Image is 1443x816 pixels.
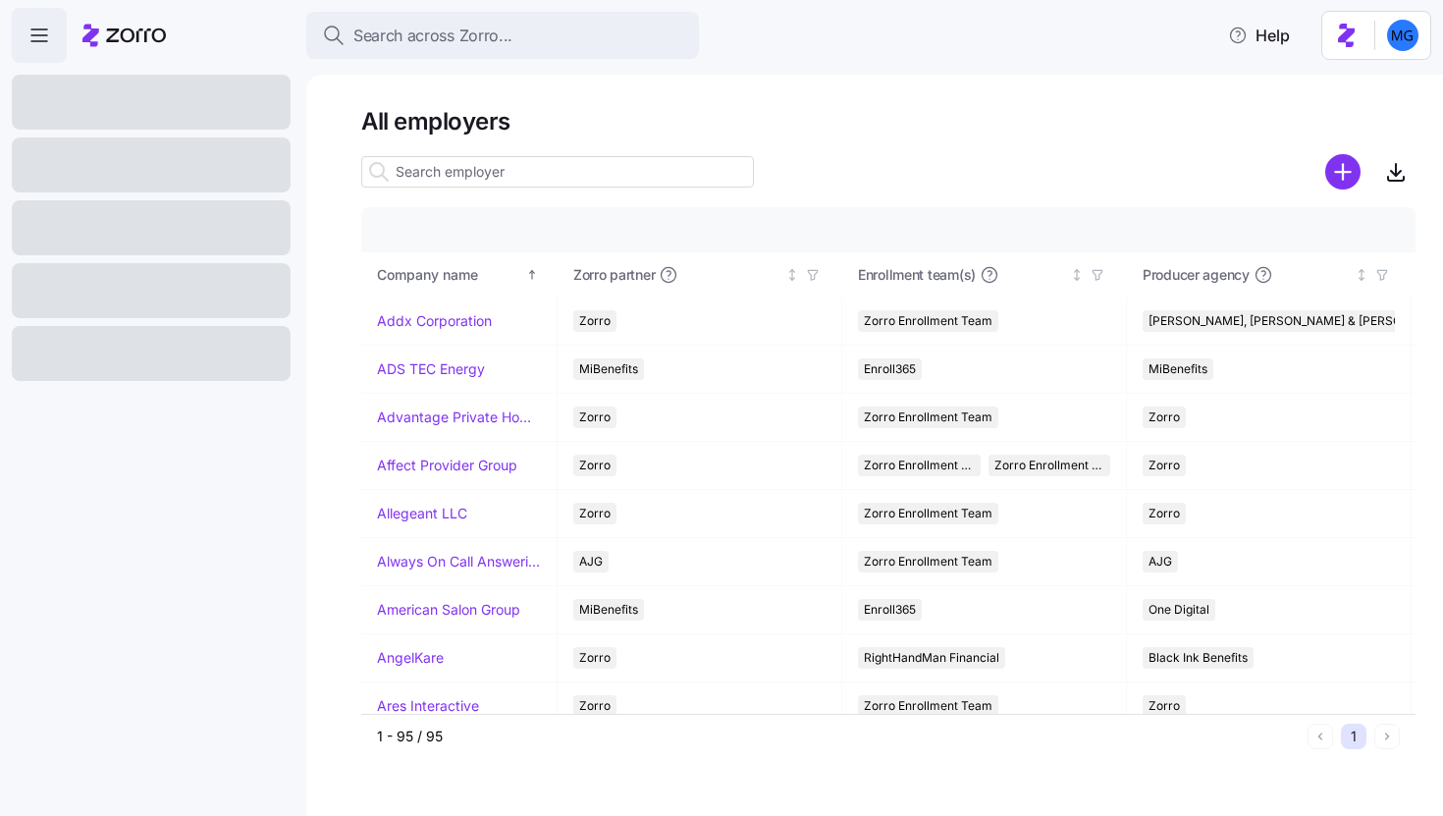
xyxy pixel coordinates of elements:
[785,268,799,282] div: Not sorted
[377,600,520,620] a: American Salon Group
[1143,265,1250,285] span: Producer agency
[377,696,479,716] a: Ares Interactive
[579,358,638,380] span: MiBenefits
[1355,268,1368,282] div: Not sorted
[1387,20,1418,51] img: 61c362f0e1d336c60eacb74ec9823875
[1374,724,1400,749] button: Next page
[1212,16,1306,55] button: Help
[579,503,611,524] span: Zorro
[864,407,992,428] span: Zorro Enrollment Team
[573,265,655,285] span: Zorro partner
[1149,407,1180,428] span: Zorro
[1228,24,1290,47] span: Help
[1127,252,1412,298] th: Producer agencyNot sorted
[1149,695,1180,717] span: Zorro
[377,648,444,668] a: AngelKare
[579,407,611,428] span: Zorro
[361,252,558,298] th: Company nameSorted ascending
[579,551,603,572] span: AJG
[864,599,916,621] span: Enroll365
[1149,358,1207,380] span: MiBenefits
[525,268,539,282] div: Sorted ascending
[1149,647,1248,669] span: Black Ink Benefits
[864,310,992,332] span: Zorro Enrollment Team
[377,264,522,286] div: Company name
[558,252,842,298] th: Zorro partnerNot sorted
[579,695,611,717] span: Zorro
[864,455,975,476] span: Zorro Enrollment Team
[864,551,992,572] span: Zorro Enrollment Team
[353,24,512,48] span: Search across Zorro...
[579,599,638,621] span: MiBenefits
[1070,268,1084,282] div: Not sorted
[377,408,541,427] a: Advantage Private Home Care
[864,695,992,717] span: Zorro Enrollment Team
[864,647,999,669] span: RightHandMan Financial
[377,727,1300,746] div: 1 - 95 / 95
[1308,724,1333,749] button: Previous page
[1149,455,1180,476] span: Zorro
[1149,551,1172,572] span: AJG
[1149,503,1180,524] span: Zorro
[361,106,1416,136] h1: All employers
[579,455,611,476] span: Zorro
[361,156,754,188] input: Search employer
[864,358,916,380] span: Enroll365
[377,552,541,571] a: Always On Call Answering Service
[579,310,611,332] span: Zorro
[994,455,1105,476] span: Zorro Enrollment Experts
[842,252,1127,298] th: Enrollment team(s)Not sorted
[1149,599,1209,621] span: One Digital
[377,504,467,523] a: Allegeant LLC
[377,311,492,331] a: Addx Corporation
[864,503,992,524] span: Zorro Enrollment Team
[1325,154,1361,190] svg: add icon
[306,12,699,59] button: Search across Zorro...
[858,265,976,285] span: Enrollment team(s)
[377,359,485,379] a: ADS TEC Energy
[1341,724,1366,749] button: 1
[377,456,517,475] a: Affect Provider Group
[579,647,611,669] span: Zorro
